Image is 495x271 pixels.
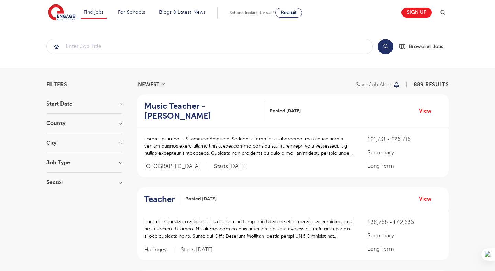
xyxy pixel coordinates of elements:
[367,135,442,143] p: £21,731 - £26,716
[144,101,264,121] a: Music Teacher - [PERSON_NAME]
[356,82,400,87] button: Save job alert
[144,194,175,204] h2: Teacher
[144,246,174,253] span: Haringey
[419,107,437,116] a: View
[367,162,442,170] p: Long Term
[367,231,442,240] p: Secondary
[46,180,122,185] h3: Sector
[48,4,75,21] img: Engage Education
[401,8,432,18] a: Sign up
[144,218,354,240] p: Loremi Dolorsita co adipisc elit s doeiusmod tempor in Utlabore etdo ma aliquae a minimve qui nos...
[84,10,104,15] a: Find jobs
[281,10,297,15] span: Recruit
[144,163,207,170] span: [GEOGRAPHIC_DATA]
[47,39,372,54] input: Submit
[144,135,354,157] p: Lorem Ipsumdo – Sitametco Adipisc el Seddoeiu Temp in ut laboreetdol ma aliquae admin veniam quis...
[214,163,246,170] p: Starts [DATE]
[399,43,449,51] a: Browse all Jobs
[367,218,442,226] p: £38,766 - £42,535
[46,121,122,126] h3: County
[378,39,393,54] button: Search
[414,82,449,88] span: 889 RESULTS
[275,8,302,18] a: Recruit
[230,10,274,15] span: Schools looking for staff
[46,160,122,165] h3: Job Type
[46,39,373,54] div: Submit
[185,195,217,203] span: Posted [DATE]
[144,194,180,204] a: Teacher
[356,82,391,87] p: Save job alert
[419,195,437,204] a: View
[409,43,443,51] span: Browse all Jobs
[46,101,122,107] h3: Start Date
[118,10,145,15] a: For Schools
[367,149,442,157] p: Secondary
[144,101,259,121] h2: Music Teacher - [PERSON_NAME]
[269,107,301,115] span: Posted [DATE]
[159,10,206,15] a: Blogs & Latest News
[367,245,442,253] p: Long Term
[181,246,213,253] p: Starts [DATE]
[46,82,67,87] span: Filters
[46,140,122,146] h3: City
